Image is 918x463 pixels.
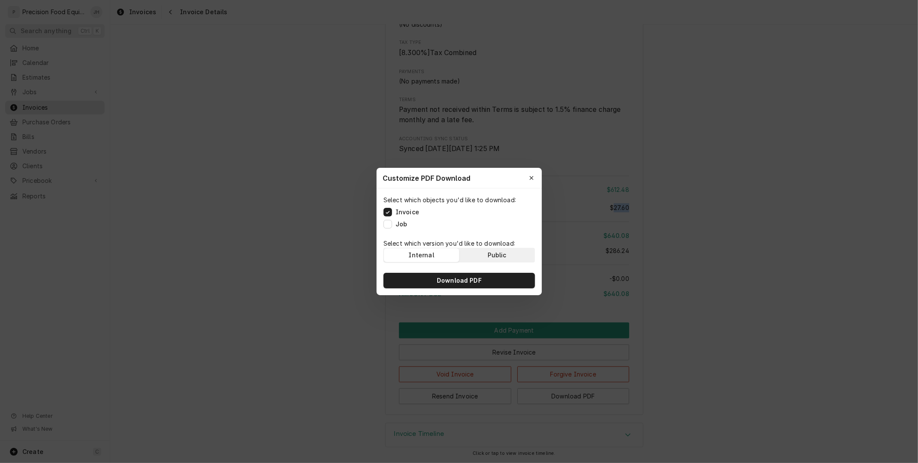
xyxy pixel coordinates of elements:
div: Customize PDF Download [377,168,542,188]
p: Select which objects you'd like to download: [383,195,516,204]
label: Job [396,220,407,228]
button: Download PDF [383,273,535,288]
label: Invoice [396,208,419,216]
div: Public [487,251,506,259]
span: Download PDF [435,276,483,285]
p: Select which version you'd like to download: [383,239,535,248]
div: Internal [408,251,434,259]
